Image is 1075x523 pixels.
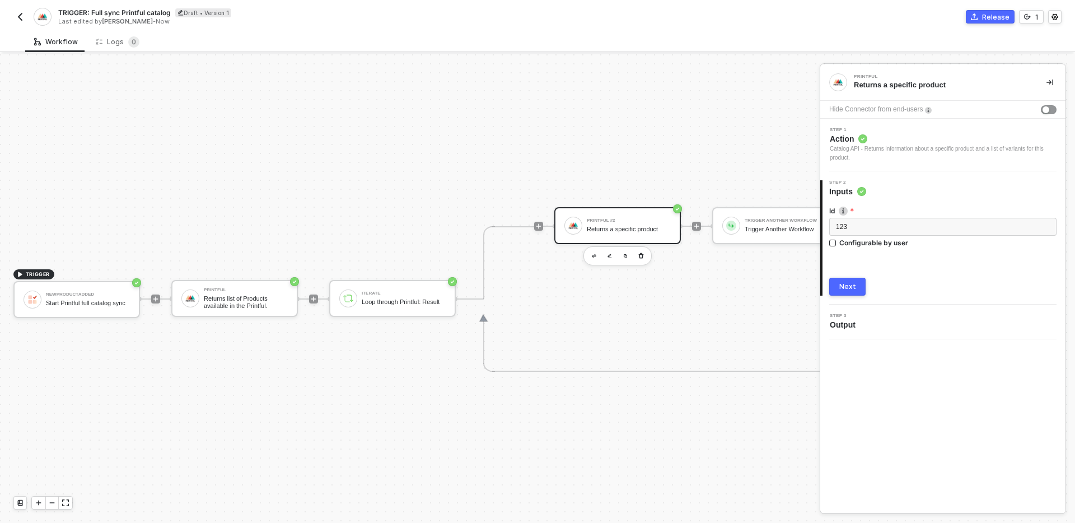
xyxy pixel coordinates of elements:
[310,296,317,302] span: icon-play
[343,293,353,303] img: icon
[854,80,1029,90] div: Returns a specific product
[820,180,1065,296] div: Step 2Inputs Idicon-info123Configurable by userNext
[587,249,601,263] button: edit-cred
[128,36,139,48] sup: 0
[46,292,130,297] div: NewProductAdded
[830,319,860,330] span: Output
[38,12,47,22] img: integration-icon
[46,300,130,307] div: Start Printful full catalog sync
[830,314,860,318] span: Step 3
[836,223,847,231] span: 123
[607,254,612,259] img: edit-cred
[839,282,856,291] div: Next
[745,226,829,233] div: Trigger Another Workflow
[854,74,1022,79] div: Printful
[745,218,829,223] div: Trigger Another Workflow
[820,128,1065,162] div: Step 1Action Catalog API - Returns information about a specific product and a list of variants fo...
[673,204,682,213] span: icon-success-page
[17,271,24,278] span: icon-play
[830,128,1057,132] span: Step 1
[177,10,184,16] span: icon-edit
[839,207,848,216] img: icon-info
[982,12,1009,22] div: Release
[619,249,632,263] button: copy-block
[971,13,978,20] span: icon-commerce
[175,8,231,17] div: Draft • Version 1
[62,499,69,506] span: icon-expand
[204,288,288,292] div: Printful
[829,278,866,296] button: Next
[185,293,195,303] img: icon
[1024,13,1031,20] span: icon-versioning
[587,218,671,223] div: Printful #2
[925,107,932,114] img: icon-info
[362,298,446,306] div: Loop through Printful: Result
[58,8,171,17] span: TRIGGER: Full sync Printful catalog
[16,12,25,21] img: back
[49,499,55,506] span: icon-minus
[587,226,671,233] div: Returns a specific product
[535,223,542,230] span: icon-play
[623,254,628,258] img: copy-block
[592,254,596,258] img: edit-cred
[448,277,457,286] span: icon-success-page
[568,221,578,231] img: icon
[693,223,700,230] span: icon-play
[839,238,908,248] div: Configurable by user
[204,295,288,309] div: Returns list of Products available in the Printful.
[152,296,159,302] span: icon-play
[96,36,139,48] div: Logs
[27,295,38,305] img: icon
[102,17,153,25] span: [PERSON_NAME]
[1035,12,1039,22] div: 1
[830,133,1057,144] span: Action
[13,10,27,24] button: back
[829,104,923,115] div: Hide Connector from end-users
[1019,10,1044,24] button: 1
[290,277,299,286] span: icon-success-page
[1051,13,1058,20] span: icon-settings
[1046,79,1053,86] span: icon-collapse-right
[829,206,1057,216] label: Id
[132,278,141,287] span: icon-success-page
[603,249,616,263] button: edit-cred
[966,10,1015,24] button: Release
[726,221,736,231] img: icon
[830,144,1057,162] div: Catalog API - Returns information about a specific product and a list of variants for this product.
[833,77,843,87] img: integration-icon
[829,180,866,185] span: Step 2
[34,38,78,46] div: Workflow
[829,186,866,197] span: Inputs
[26,270,50,279] span: TRIGGER
[362,291,446,296] div: Iterate
[58,17,536,26] div: Last edited by - Now
[35,499,42,506] span: icon-play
